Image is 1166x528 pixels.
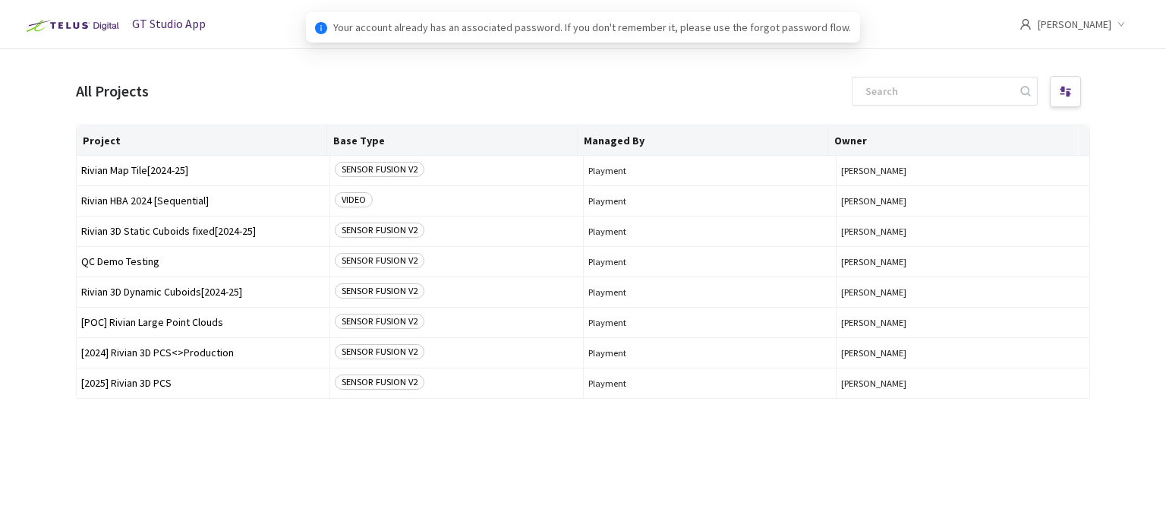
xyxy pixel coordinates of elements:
div: All Projects [76,81,149,103]
input: Search [856,77,1018,105]
img: Telus [18,14,124,38]
span: Playment [588,165,832,176]
span: Rivian 3D Dynamic Cuboids[2024-25] [81,286,325,298]
span: [2025] Rivian 3D PCS [81,378,325,389]
th: Managed By [578,125,828,156]
span: Playment [588,195,832,207]
span: SENSOR FUSION V2 [335,375,424,390]
button: [PERSON_NAME] [841,347,1085,359]
span: QC Demo Testing [81,256,325,267]
span: SENSOR FUSION V2 [335,314,424,329]
span: SENSOR FUSION V2 [335,253,424,268]
span: SENSOR FUSION V2 [335,283,424,299]
span: SENSOR FUSION V2 [335,162,424,177]
button: [PERSON_NAME] [841,165,1085,176]
span: [2024] Rivian 3D PCS<>Production [81,347,325,359]
span: SENSOR FUSION V2 [335,344,424,359]
span: Playment [588,317,832,328]
span: Playment [588,286,832,298]
th: Project [77,125,327,156]
span: Playment [588,378,832,389]
span: info-circle [315,22,327,34]
button: [PERSON_NAME] [841,286,1085,298]
span: Playment [588,347,832,359]
button: [PERSON_NAME] [841,226,1085,237]
span: user [1019,18,1032,30]
span: Your account already has an associated password. If you don't remember it, please use the forgot ... [333,19,851,36]
span: Rivian 3D Static Cuboids fixed[2024-25] [81,226,325,237]
span: Rivian Map Tile[2024-25] [81,165,325,176]
span: down [1117,21,1125,28]
span: VIDEO [335,192,373,207]
button: [PERSON_NAME] [841,195,1085,207]
span: Playment [588,256,832,267]
span: [POC] Rivian Large Point Clouds [81,317,325,328]
th: Owner [828,125,1079,156]
span: Playment [588,226,832,237]
span: SENSOR FUSION V2 [335,223,424,238]
button: [PERSON_NAME] [841,317,1085,328]
span: Rivian HBA 2024 [Sequential] [81,195,325,207]
button: [PERSON_NAME] [841,256,1085,267]
th: Base Type [327,125,578,156]
span: GT Studio App [132,16,206,31]
button: [PERSON_NAME] [841,378,1085,389]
